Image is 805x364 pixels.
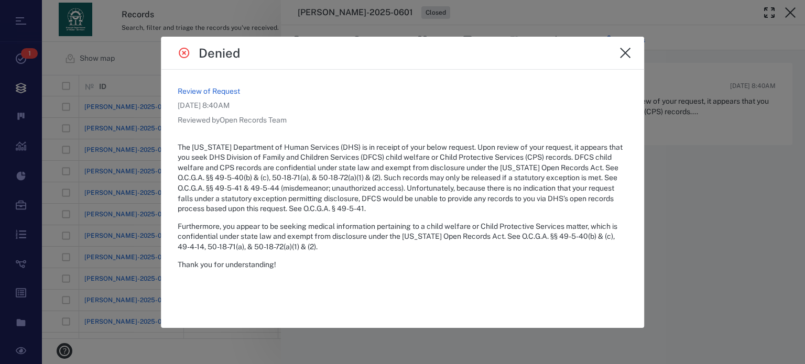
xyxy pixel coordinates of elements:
[24,7,45,17] span: Help
[178,260,627,270] p: Thank you for understanding!
[178,115,627,126] p: Reviewed by Open Records Team
[178,101,627,111] p: [DATE] 8:40AM
[178,222,627,252] p: Furthermore, you appear to be seeking medical information pertaining to a child welfare or Child ...
[615,42,636,63] button: close
[178,87,240,95] a: Review of Request
[199,45,240,61] h4: Denied
[178,142,627,214] p: The [US_STATE] Department of Human Services (DHS) is in receipt of your below request. Upon revie...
